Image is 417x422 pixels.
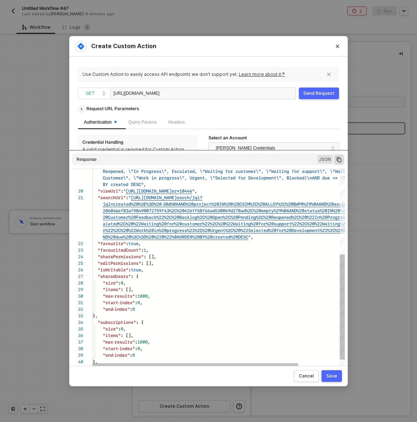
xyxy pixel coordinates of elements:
span: : [], [144,253,156,260]
span: 20Customer%20Feedback%22%2C%20Backlog%2C%20Open%2C [103,214,230,221]
div: Save [326,373,337,379]
span: " [128,194,131,201]
div: 33 [72,313,83,319]
span: r%22%2C%20%22Work%20in%20progress%22%2C%20Urgent%2 [103,227,230,234]
span: "items" [103,332,121,339]
div: 38 [72,345,83,352]
span: "isWritable" [98,266,128,273]
div: 22 [72,240,83,247]
span: , [195,187,197,194]
span: JSON [317,155,332,164]
span: "start-index" [103,345,135,352]
span: "end-index" [103,306,130,313]
span: Customer\", \"Work in progress\", Urgent, \"Select [103,174,230,181]
span: ed for Development\", Blocked)\nAND due <= \"0\"\n [230,174,358,181]
span: : [], [141,260,154,267]
img: integration-icon [77,43,85,50]
span: , [139,240,141,247]
span: true [128,240,139,247]
span: 0 [137,299,140,306]
span: }, [93,312,98,319]
span: "sharePermissions" [98,253,144,260]
span: : [135,299,137,306]
div: Credential Handling [82,139,124,145]
div: Send Request [303,90,335,96]
span: icon-close [327,72,331,77]
span: , [140,299,143,306]
span: , [144,181,146,188]
span: , [146,247,149,253]
span: 28604bef83af98490072759f43%2C%20626ff58f66ad530069 [103,207,230,214]
span: , [148,338,150,345]
span: : [], [121,286,133,293]
span: 0 [121,279,123,286]
span: : { [131,273,139,280]
span: : [126,194,128,201]
span: "subscriptions" [98,319,136,326]
span: " [248,233,251,240]
span: , [251,233,253,240]
span: : [130,306,132,313]
span: "max-results" [103,293,135,299]
span: alated%2C%20%22Waiting%20for%20customer%22%2C%20%2 [103,220,230,227]
span: 0 [132,306,135,313]
div: 40 [72,359,83,365]
span: : [130,352,132,359]
span: [URL][DOMAIN_NAME] [131,194,177,201]
div: Response [77,156,97,162]
span: 0 [137,345,140,352]
div: [URL][DOMAIN_NAME] [113,88,186,100]
span: "favourite" [98,240,126,247]
span: r customer\", \"Waiting for support\", \"Waiting o [230,168,358,175]
div: Create Custom Action [75,40,342,52]
div: 30 [72,293,83,299]
span: GET [86,88,106,99]
span: "viewUrl" [98,187,121,194]
div: 35 [72,326,83,332]
span: }, [93,358,98,365]
button: Cancel [294,370,319,382]
span: : [126,240,128,247]
div: 37 [72,339,83,345]
span: , [140,345,143,352]
span: : [135,345,137,352]
span: , [141,266,144,273]
div: Use Custom Action to easily access API endpoints we don’t support yet. [82,71,323,77]
div: 27 [72,273,83,280]
span: earch/jql? [177,194,202,201]
span: " [192,187,195,194]
div: 32 [72,306,83,313]
a: Learn more about it↗ [239,71,285,77]
div: A valid credential is required for Custom Action configuration and data mapping purposes. Your en... [82,147,193,181]
span: : [141,247,144,253]
div: 28 [72,280,83,286]
span: 2Waiting%20for%20support%22%2C%20%22Waiting%20on%2 [230,220,358,227]
span: "sharedUsers" [98,273,131,280]
div: 25 [72,260,83,267]
div: Request URL Parameters [83,102,143,115]
span: , [123,325,126,332]
span: 1000 [137,293,148,299]
div: 21 [72,194,83,201]
span: ND%20due%20%3C%3D%20%220%22%0AORDER%20BY%20created [103,233,230,240]
span: %20Pending%2C%20Reopened%2C%20%22In%20Progress%22% [230,214,358,221]
span: [URL][DOMAIN_NAME] [126,187,172,194]
span: [PERSON_NAME] Credentials [216,143,275,154]
div: 29 [72,286,83,293]
span: d278ad%2C%20empty%29%0AAND%20status%20IN%20%28%22A [230,207,358,214]
button: Close [327,36,348,57]
span: 1 [144,247,146,253]
span: "start-index" [103,299,135,306]
div: 36 [72,332,83,339]
span: " [123,187,126,194]
span: : [121,187,123,194]
button: Save [321,370,342,382]
div: Authentication [84,119,117,126]
span: "searchUrl" [98,194,126,201]
div: 31 [72,299,83,306]
button: Send Request [299,88,339,99]
span: 0 [121,325,123,332]
span: "end-index" [103,352,130,359]
span: , [123,279,126,286]
span: icon-arrow-right [79,108,85,111]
